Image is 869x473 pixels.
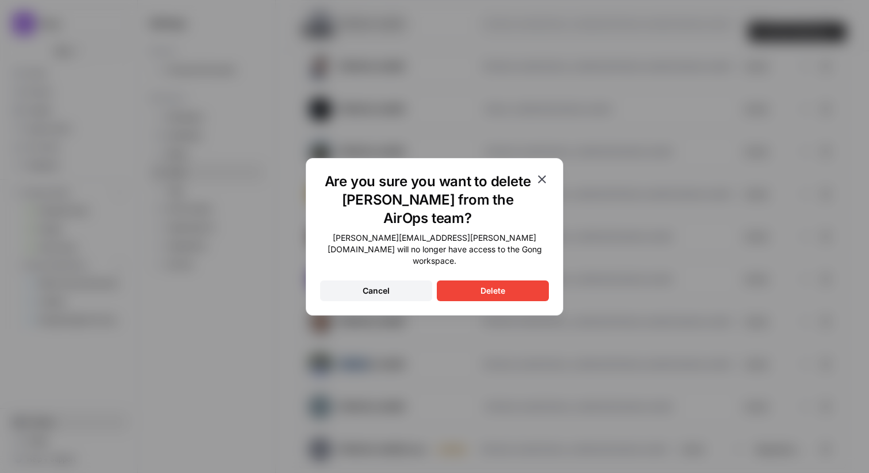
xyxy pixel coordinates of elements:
[320,172,535,228] h1: Are you sure you want to delete [PERSON_NAME] from the AirOps team?
[320,280,432,301] button: Cancel
[363,285,390,297] div: Cancel
[480,285,505,297] div: Delete
[320,232,549,267] div: [PERSON_NAME][EMAIL_ADDRESS][PERSON_NAME][DOMAIN_NAME] will no longer have access to the Gong wor...
[437,280,549,301] button: Delete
